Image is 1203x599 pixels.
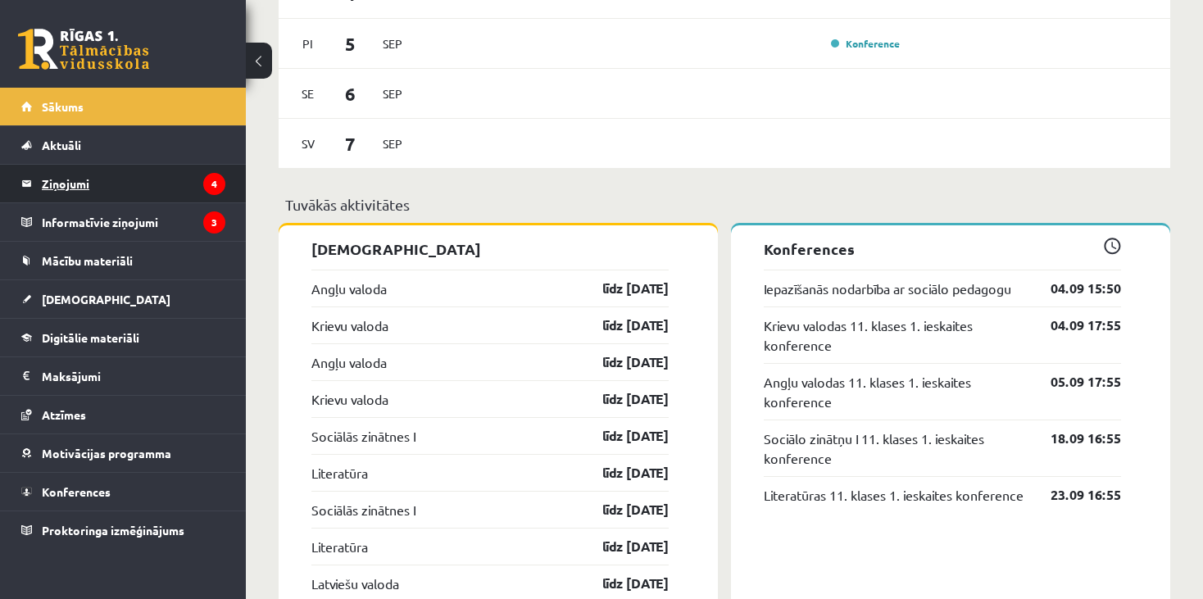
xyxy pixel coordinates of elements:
[831,37,900,50] a: Konference
[21,357,225,395] a: Maksājumi
[42,253,133,268] span: Mācību materiāli
[325,30,376,57] span: 5
[574,537,669,556] a: līdz [DATE]
[42,407,86,422] span: Atzīmes
[325,130,376,157] span: 7
[285,193,1164,216] p: Tuvākās aktivitātes
[311,500,415,520] a: Sociālās zinātnes I
[42,99,84,114] span: Sākums
[574,389,669,409] a: līdz [DATE]
[291,131,325,157] span: Sv
[21,434,225,472] a: Motivācijas programma
[311,463,368,483] a: Literatūra
[375,131,410,157] span: Sep
[42,446,171,461] span: Motivācijas programma
[311,315,388,335] a: Krievu valoda
[42,330,139,345] span: Digitālie materiāli
[21,165,225,202] a: Ziņojumi4
[311,279,387,298] a: Angļu valoda
[1026,315,1121,335] a: 04.09 17:55
[574,500,669,520] a: līdz [DATE]
[574,279,669,298] a: līdz [DATE]
[764,485,1024,505] a: Literatūras 11. klases 1. ieskaites konference
[21,396,225,433] a: Atzīmes
[1026,429,1121,448] a: 18.09 16:55
[203,173,225,195] i: 4
[311,352,387,372] a: Angļu valoda
[42,292,170,306] span: [DEMOGRAPHIC_DATA]
[311,574,399,593] a: Latviešu valoda
[311,238,669,260] p: [DEMOGRAPHIC_DATA]
[42,357,225,395] legend: Maksājumi
[21,280,225,318] a: [DEMOGRAPHIC_DATA]
[574,352,669,372] a: līdz [DATE]
[375,31,410,57] span: Sep
[21,319,225,356] a: Digitālie materiāli
[21,511,225,549] a: Proktoringa izmēģinājums
[42,203,225,241] legend: Informatīvie ziņojumi
[18,29,149,70] a: Rīgas 1. Tālmācības vidusskola
[574,574,669,593] a: līdz [DATE]
[764,429,1026,468] a: Sociālo zinātņu I 11. klases 1. ieskaites konference
[21,242,225,279] a: Mācību materiāli
[311,426,415,446] a: Sociālās zinātnes I
[21,88,225,125] a: Sākums
[764,238,1121,260] p: Konferences
[574,463,669,483] a: līdz [DATE]
[574,315,669,335] a: līdz [DATE]
[764,279,1011,298] a: Iepazīšanās nodarbība ar sociālo pedagogu
[375,81,410,107] span: Sep
[291,81,325,107] span: Se
[311,389,388,409] a: Krievu valoda
[325,80,376,107] span: 6
[21,203,225,241] a: Informatīvie ziņojumi3
[203,211,225,234] i: 3
[42,523,184,538] span: Proktoringa izmēģinājums
[42,165,225,202] legend: Ziņojumi
[42,484,111,499] span: Konferences
[1026,372,1121,392] a: 05.09 17:55
[764,315,1026,355] a: Krievu valodas 11. klases 1. ieskaites konference
[764,372,1026,411] a: Angļu valodas 11. klases 1. ieskaites konference
[42,138,81,152] span: Aktuāli
[574,426,669,446] a: līdz [DATE]
[21,126,225,164] a: Aktuāli
[1026,279,1121,298] a: 04.09 15:50
[21,473,225,511] a: Konferences
[311,537,368,556] a: Literatūra
[291,31,325,57] span: Pi
[1026,485,1121,505] a: 23.09 16:55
